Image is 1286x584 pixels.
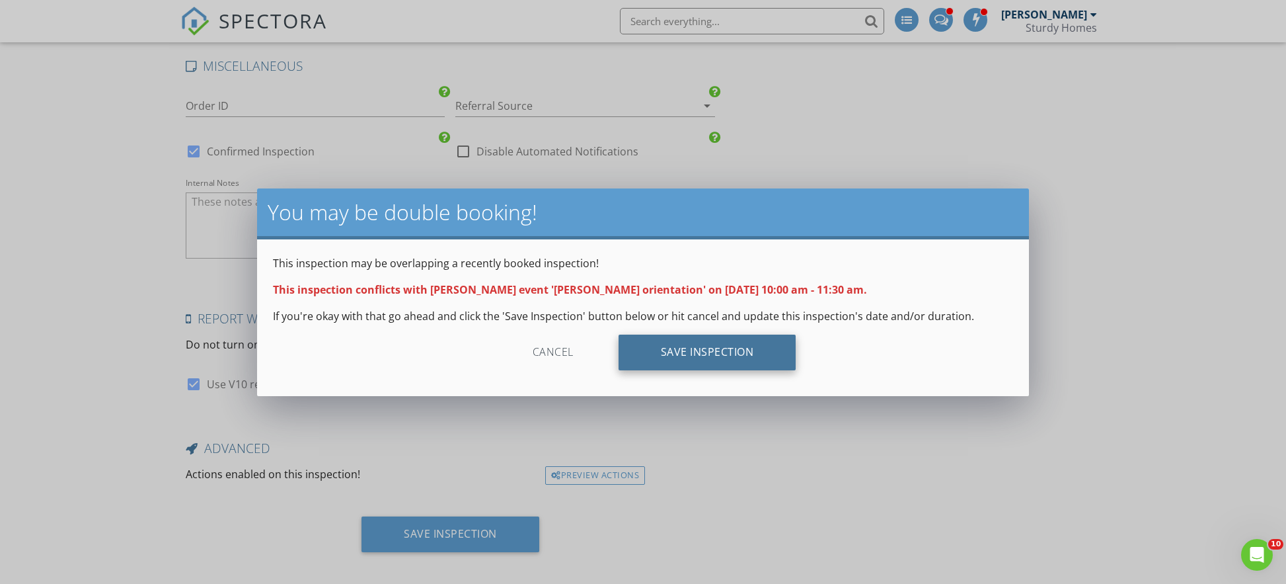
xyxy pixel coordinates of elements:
span: 10 [1268,539,1283,550]
p: This inspection may be overlapping a recently booked inspection! [273,255,1013,271]
p: If you're okay with that go ahead and click the 'Save Inspection' button below or hit cancel and ... [273,308,1013,324]
iframe: Intercom live chat [1241,539,1273,571]
div: Save Inspection [619,335,796,370]
h2: You may be double booking! [268,199,1018,226]
div: Cancel [490,335,616,370]
strong: This inspection conflicts with [PERSON_NAME] event '[PERSON_NAME] orientation' on [DATE] 10:00 am... [273,282,867,297]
